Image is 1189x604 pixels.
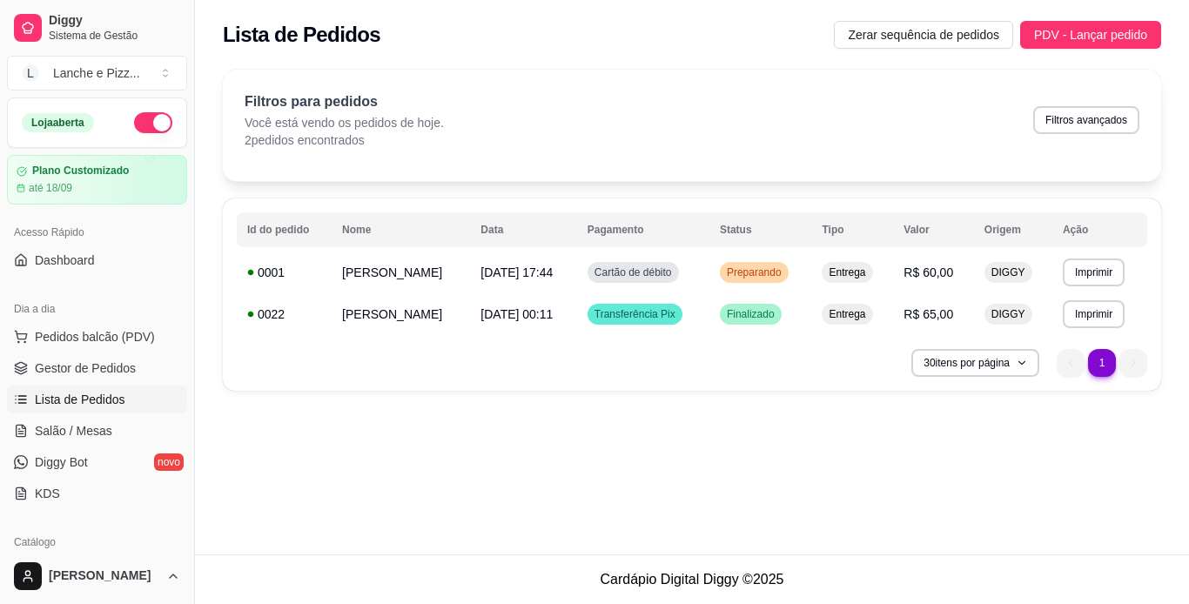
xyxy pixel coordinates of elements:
span: DIGGY [988,307,1029,321]
a: Salão / Mesas [7,417,187,445]
button: Imprimir [1063,258,1125,286]
a: Lista de Pedidos [7,386,187,413]
th: Valor [893,212,974,247]
p: Filtros para pedidos [245,91,444,112]
button: Pedidos balcão (PDV) [7,323,187,351]
th: Tipo [811,212,893,247]
span: PDV - Lançar pedido [1034,25,1147,44]
span: Pedidos balcão (PDV) [35,328,155,346]
td: [PERSON_NAME] [332,252,470,293]
li: pagination item 1 active [1088,349,1116,377]
button: Select a team [7,56,187,91]
span: Sistema de Gestão [49,29,180,43]
div: Catálogo [7,528,187,556]
a: DiggySistema de Gestão [7,7,187,49]
span: [PERSON_NAME] [49,568,159,584]
article: Plano Customizado [32,164,129,178]
span: Finalizado [723,307,778,321]
span: L [22,64,39,82]
span: Entrega [825,265,869,279]
span: Gestor de Pedidos [35,359,136,377]
p: Você está vendo os pedidos de hoje. [245,114,444,131]
th: Origem [974,212,1052,247]
th: Ação [1052,212,1147,247]
span: Cartão de débito [591,265,675,279]
a: Dashboard [7,246,187,274]
th: Data [470,212,576,247]
span: Zerar sequência de pedidos [848,25,999,44]
div: 0001 [247,264,321,281]
p: 2 pedidos encontrados [245,131,444,149]
span: [DATE] 00:11 [480,307,553,321]
button: Alterar Status [134,112,172,133]
span: Transferência Pix [591,307,679,321]
a: KDS [7,480,187,507]
span: Diggy Bot [35,453,88,471]
div: Dia a dia [7,295,187,323]
span: R$ 60,00 [904,265,953,279]
th: Status [709,212,812,247]
span: KDS [35,485,60,502]
span: Lista de Pedidos [35,391,125,408]
span: Preparando [723,265,785,279]
button: Imprimir [1063,300,1125,328]
td: [PERSON_NAME] [332,293,470,335]
div: Acesso Rápido [7,218,187,246]
footer: Cardápio Digital Diggy © 2025 [195,554,1189,604]
div: 0022 [247,305,321,323]
button: Filtros avançados [1033,106,1139,134]
span: Dashboard [35,252,95,269]
span: R$ 65,00 [904,307,953,321]
article: até 18/09 [29,181,72,195]
div: Loja aberta [22,113,94,132]
a: Plano Customizadoaté 18/09 [7,155,187,205]
button: PDV - Lançar pedido [1020,21,1161,49]
th: Id do pedido [237,212,332,247]
th: Pagamento [577,212,709,247]
span: Diggy [49,13,180,29]
button: [PERSON_NAME] [7,555,187,597]
span: [DATE] 17:44 [480,265,553,279]
button: Zerar sequência de pedidos [834,21,1013,49]
button: 30itens por página [911,349,1039,377]
a: Diggy Botnovo [7,448,187,476]
span: DIGGY [988,265,1029,279]
a: Gestor de Pedidos [7,354,187,382]
th: Nome [332,212,470,247]
div: Lanche e Pizz ... [53,64,140,82]
nav: pagination navigation [1048,340,1156,386]
span: Entrega [825,307,869,321]
h2: Lista de Pedidos [223,21,380,49]
span: Salão / Mesas [35,422,112,440]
